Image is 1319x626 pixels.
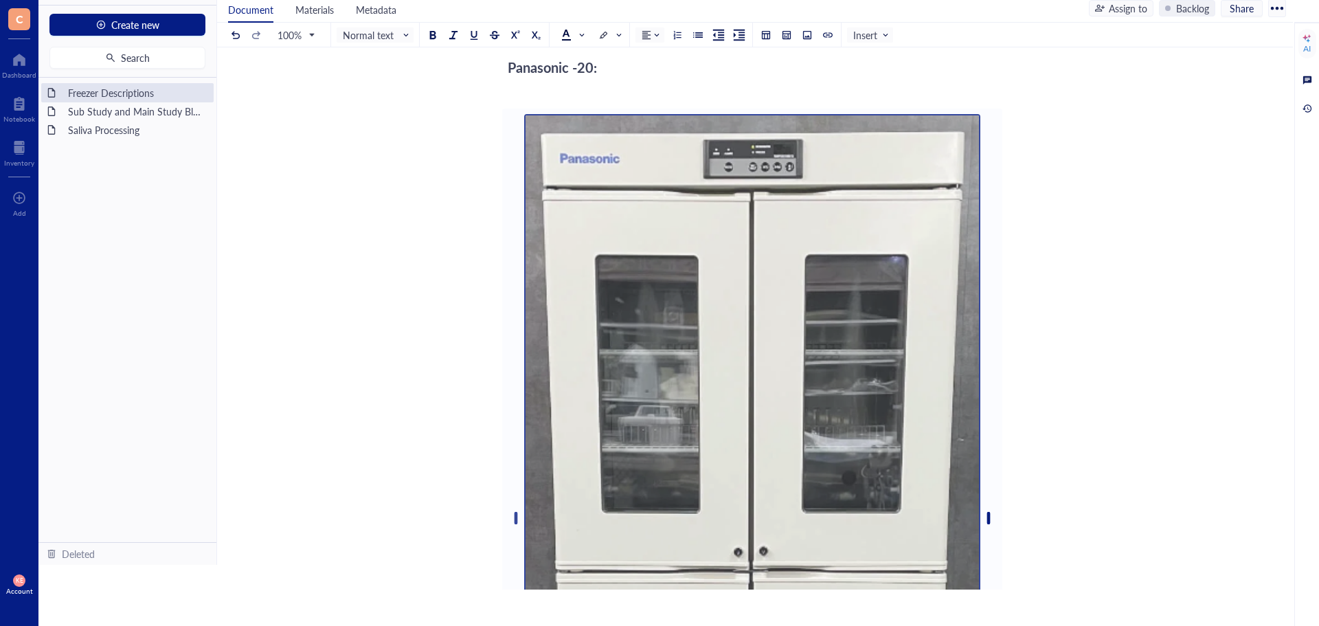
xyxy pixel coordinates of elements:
button: Search [49,47,205,69]
button: Create new [49,14,205,36]
span: Search [121,52,150,63]
span: Create new [111,19,159,30]
a: Dashboard [2,49,36,79]
div: Saliva Processing [62,120,208,139]
div: Notebook [3,115,35,123]
span: Share [1230,2,1254,14]
div: Assign to [1109,1,1147,16]
div: AI [1303,43,1311,54]
a: Notebook [3,93,35,123]
div: Deleted [62,546,95,561]
span: Document [228,3,273,16]
span: 100% [278,29,314,41]
div: Freezer Descriptions [62,83,208,102]
span: Materials [295,3,334,16]
span: Panasonic -20: [508,58,597,77]
span: KE [16,577,23,584]
div: Dashboard [2,71,36,79]
span: Normal text [343,29,410,41]
a: Inventory [4,137,34,167]
div: Inventory [4,159,34,167]
div: Account [6,587,33,595]
span: Insert [853,29,890,41]
span: C [16,10,23,27]
div: Add [13,209,26,217]
div: Sub Study and Main Study Blood Processing [62,102,208,121]
div: Backlog [1176,1,1209,16]
span: Metadata [356,3,396,16]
